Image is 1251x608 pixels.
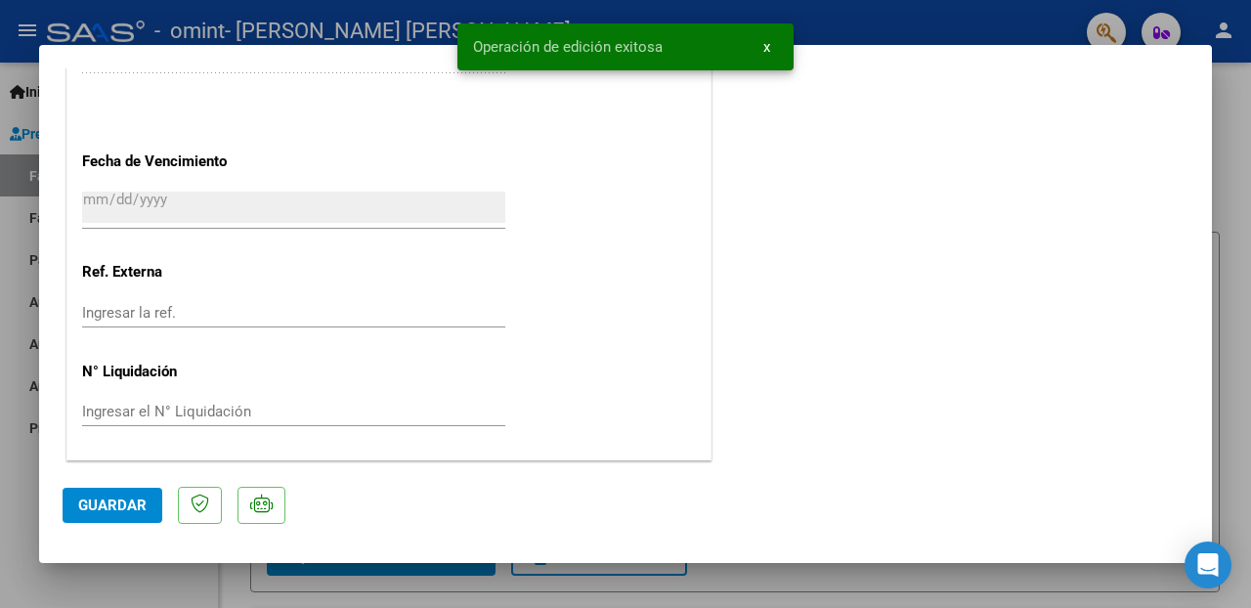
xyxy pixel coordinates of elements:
[473,37,663,57] span: Operación de edición exitosa
[748,29,786,65] button: x
[78,497,147,514] span: Guardar
[82,151,266,173] p: Fecha de Vencimiento
[763,38,770,56] span: x
[82,261,266,283] p: Ref. Externa
[63,488,162,523] button: Guardar
[82,361,266,383] p: N° Liquidación
[1185,542,1231,588] div: Open Intercom Messenger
